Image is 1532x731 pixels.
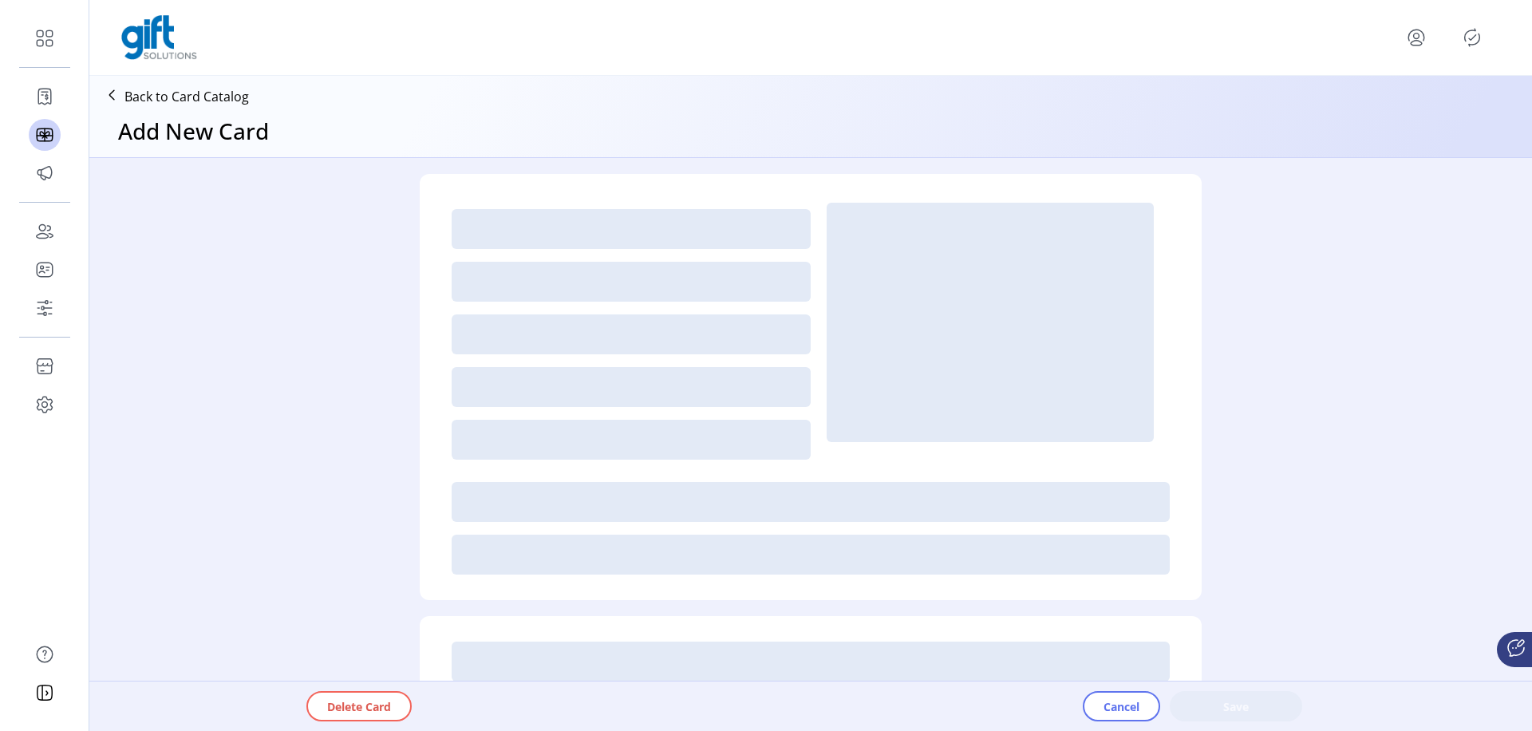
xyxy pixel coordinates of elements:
[118,114,269,148] h3: Add New Card
[327,698,391,715] span: Delete Card
[1459,25,1485,50] button: Publisher Panel
[1104,698,1139,715] span: Cancel
[124,87,249,106] p: Back to Card Catalog
[1083,691,1160,721] button: Cancel
[1404,25,1429,50] button: menu
[306,691,412,721] button: Delete Card
[121,15,197,60] img: logo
